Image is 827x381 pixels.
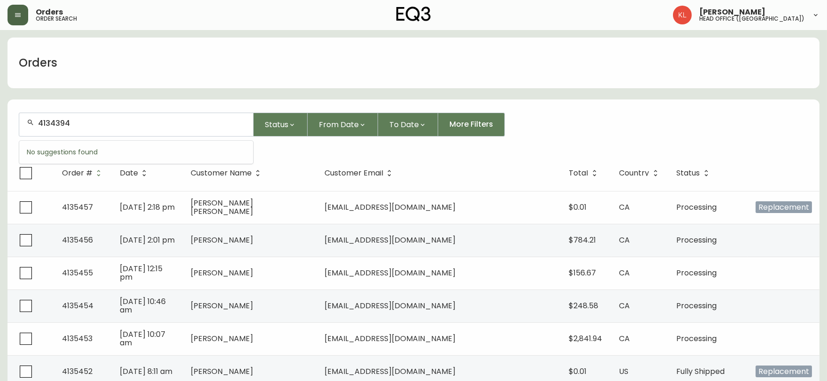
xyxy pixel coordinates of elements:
span: [DATE] 12:15 pm [120,263,162,282]
button: To Date [378,113,438,137]
span: CA [619,300,630,311]
span: 4135452 [62,366,93,377]
span: 4135457 [62,202,93,213]
span: [DATE] 10:07 am [120,329,165,348]
span: $248.58 [569,300,599,311]
span: Processing [677,202,717,213]
span: Fully Shipped [677,366,725,377]
span: Country [619,170,649,176]
span: CA [619,202,630,213]
span: [DATE] 2:01 pm [120,235,175,245]
span: Order # [62,169,105,177]
span: [PERSON_NAME] [191,300,253,311]
input: Search [38,119,246,128]
span: Customer Email [325,170,383,176]
span: Customer Name [191,170,252,176]
span: From Date [319,119,359,130]
span: Customer Email [325,169,395,177]
span: Customer Name [191,169,264,177]
span: $2,841.94 [569,333,603,344]
span: To Date [389,119,419,130]
span: More Filters [449,119,493,130]
span: 4135453 [62,333,93,344]
span: [EMAIL_ADDRESS][DOMAIN_NAME] [325,333,456,344]
span: Order # [62,170,93,176]
span: Replacement [756,366,812,377]
span: Processing [677,333,717,344]
button: Status [254,113,308,137]
h5: order search [36,16,77,22]
span: Total [569,169,601,177]
span: CA [619,267,630,278]
span: Replacement [756,201,812,213]
span: [DATE] 10:46 am [120,296,166,315]
span: [PERSON_NAME] [191,235,253,245]
button: From Date [308,113,378,137]
h1: Orders [19,55,57,71]
span: CA [619,333,630,344]
img: logo [396,7,431,22]
span: [PERSON_NAME] [699,8,765,16]
span: [PERSON_NAME] [191,267,253,278]
span: Country [619,169,662,177]
img: 2c0c8aa7421344cf0398c7f872b772b5 [673,6,692,24]
span: 4135454 [62,300,93,311]
span: Processing [677,235,717,245]
span: [PERSON_NAME] [191,366,253,377]
span: 4135455 [62,267,93,278]
span: [PERSON_NAME] [PERSON_NAME] [191,198,253,217]
span: US [619,366,629,377]
span: $0.01 [569,202,587,213]
span: [PERSON_NAME] [191,333,253,344]
span: Total [569,170,588,176]
span: $784.21 [569,235,596,245]
span: Status [265,119,288,130]
span: [EMAIL_ADDRESS][DOMAIN_NAME] [325,366,456,377]
h5: head office ([GEOGRAPHIC_DATA]) [699,16,804,22]
span: [EMAIL_ADDRESS][DOMAIN_NAME] [325,202,456,213]
span: 4135456 [62,235,93,245]
span: Status [677,169,712,177]
button: More Filters [438,113,505,137]
span: [EMAIL_ADDRESS][DOMAIN_NAME] [325,235,456,245]
span: Date [120,170,138,176]
span: [EMAIL_ADDRESS][DOMAIN_NAME] [325,300,456,311]
div: No suggestions found [19,141,253,164]
span: Date [120,169,150,177]
span: Processing [677,300,717,311]
span: [EMAIL_ADDRESS][DOMAIN_NAME] [325,267,456,278]
span: Processing [677,267,717,278]
span: Status [677,170,700,176]
span: $0.01 [569,366,587,377]
span: Orders [36,8,63,16]
span: [DATE] 8:11 am [120,366,172,377]
span: CA [619,235,630,245]
span: $156.67 [569,267,596,278]
span: [DATE] 2:18 pm [120,202,175,213]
